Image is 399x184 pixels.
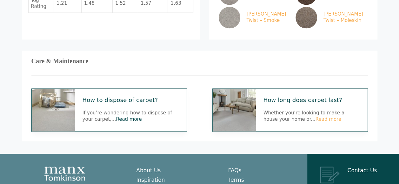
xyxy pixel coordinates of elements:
[347,167,377,173] a: Contact Us
[136,167,161,173] a: About Us
[136,176,165,183] a: Inspiration
[219,7,240,28] img: Tomkinson Twist Smoke
[116,116,142,122] a: Read more
[83,96,179,122] div: If you’re wondering how to dispose of your carpet,...
[263,96,360,104] a: How long does carpet last?
[316,116,341,122] a: Read more
[44,167,85,181] img: Manx Tomkinson Logo
[296,7,365,28] a: [PERSON_NAME] Twist – Moleskin
[219,7,289,28] a: [PERSON_NAME] Twist – Smoke
[296,7,317,28] img: Tomkinson Twist - Moleskin
[228,167,242,173] a: FAQs
[228,176,244,183] a: Terms
[83,96,179,104] a: How to dispose of carpet?
[263,96,360,122] div: Whether you’re looking to make a house your home or...
[31,60,368,63] h3: Care & Maintenance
